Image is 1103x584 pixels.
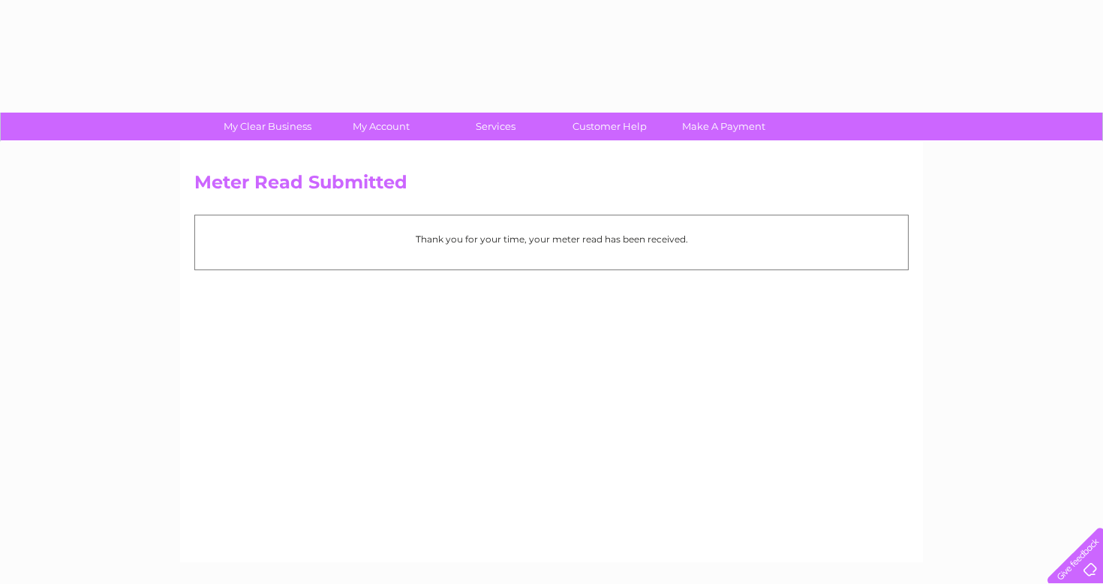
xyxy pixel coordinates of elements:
[320,113,443,140] a: My Account
[203,232,900,246] p: Thank you for your time, your meter read has been received.
[194,172,909,200] h2: Meter Read Submitted
[206,113,329,140] a: My Clear Business
[548,113,672,140] a: Customer Help
[662,113,786,140] a: Make A Payment
[434,113,558,140] a: Services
